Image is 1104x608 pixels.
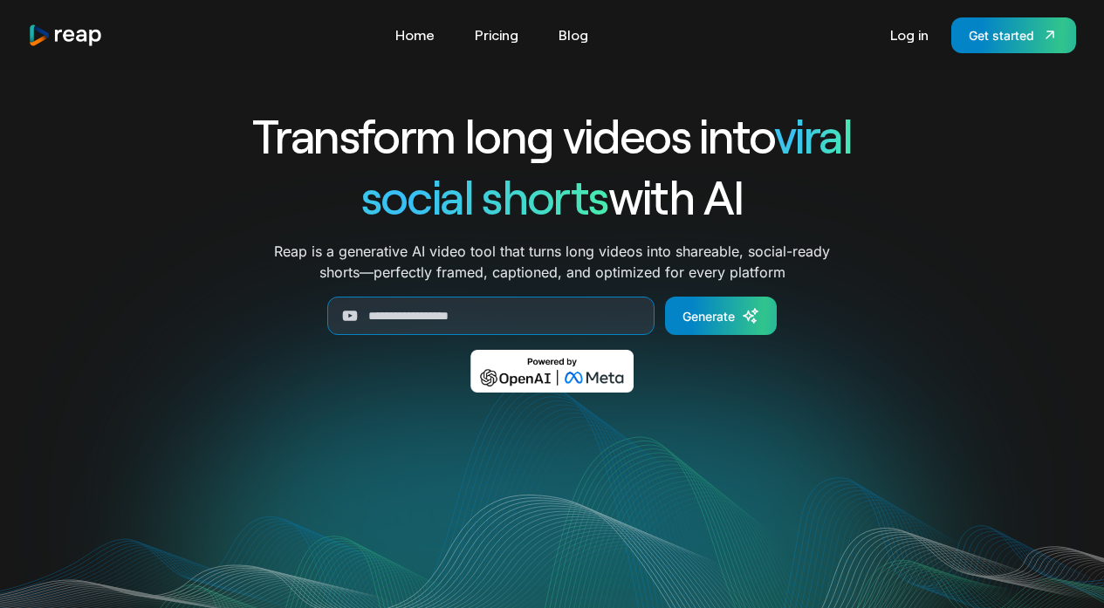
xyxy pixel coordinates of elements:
[361,167,608,224] span: social shorts
[189,105,915,166] h1: Transform long videos into
[881,21,937,49] a: Log in
[189,297,915,335] form: Generate Form
[466,21,527,49] a: Pricing
[951,17,1076,53] a: Get started
[387,21,443,49] a: Home
[274,241,830,283] p: Reap is a generative AI video tool that turns long videos into shareable, social-ready shorts—per...
[550,21,597,49] a: Blog
[28,24,103,47] img: reap logo
[774,106,852,163] span: viral
[969,26,1034,44] div: Get started
[682,307,735,325] div: Generate
[470,350,634,393] img: Powered by OpenAI & Meta
[189,166,915,227] h1: with AI
[665,297,777,335] a: Generate
[28,24,103,47] a: home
